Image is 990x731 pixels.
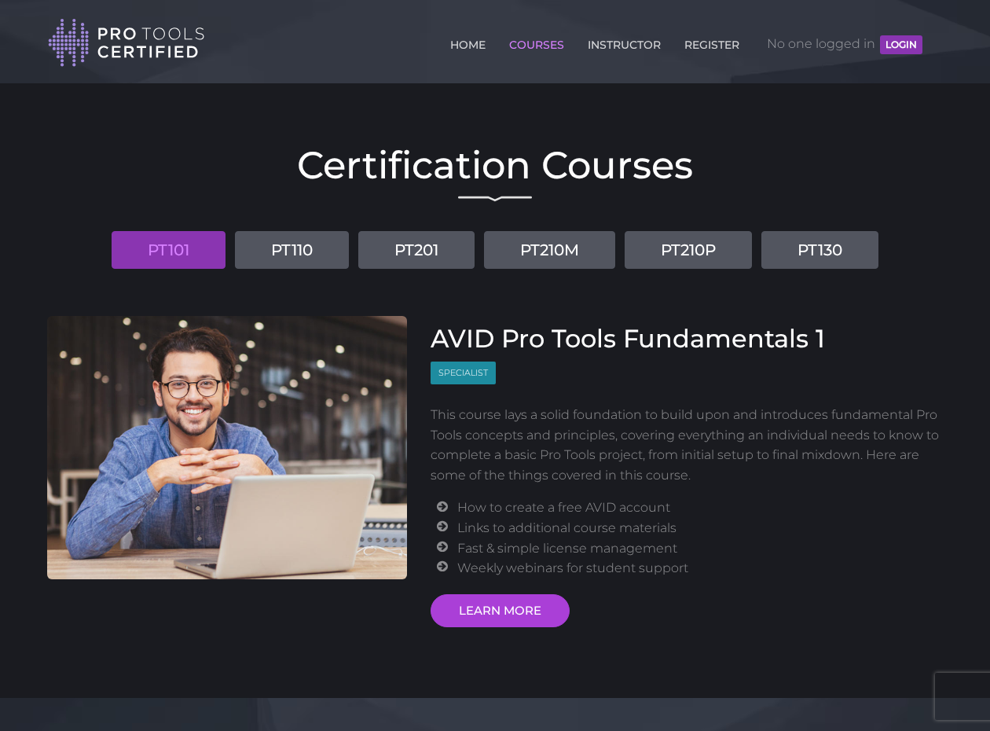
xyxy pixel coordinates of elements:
p: This course lays a solid foundation to build upon and introduces fundamental Pro Tools concepts a... [431,405,944,485]
h2: Certification Courses [47,146,943,184]
button: LOGIN [880,35,922,54]
span: No one logged in [767,20,922,68]
li: How to create a free AVID account [457,498,943,518]
a: PT130 [761,231,878,269]
img: decorative line [458,196,532,202]
a: PT101 [112,231,225,269]
li: Weekly webinars for student support [457,558,943,579]
a: PT110 [235,231,349,269]
img: AVID Pro Tools Fundamentals 1 Course [47,316,407,579]
h3: AVID Pro Tools Fundamentals 1 [431,324,944,354]
a: COURSES [505,29,568,54]
a: INSTRUCTOR [584,29,665,54]
li: Fast & simple license management [457,538,943,559]
a: HOME [446,29,489,54]
a: PT210M [484,231,615,269]
span: Specialist [431,362,496,384]
a: PT210P [625,231,752,269]
a: REGISTER [680,29,743,54]
li: Links to additional course materials [457,518,943,538]
img: Pro Tools Certified Logo [48,17,205,68]
a: LEARN MORE [431,594,570,627]
a: PT201 [358,231,475,269]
